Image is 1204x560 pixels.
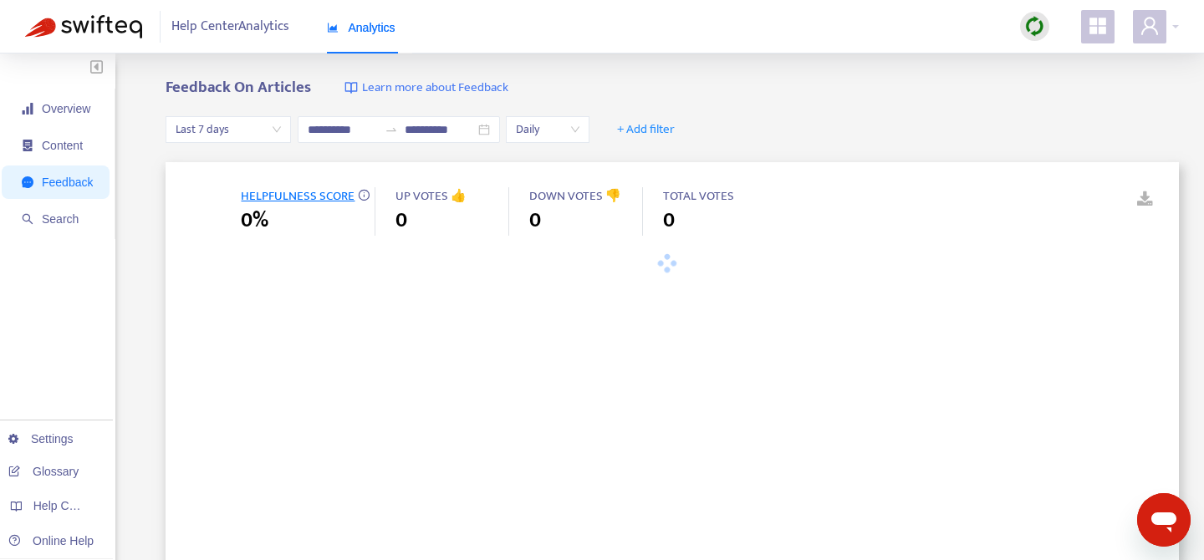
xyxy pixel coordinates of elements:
span: TOTAL VOTES [663,186,734,206]
span: Content [42,139,83,152]
b: Feedback On Articles [166,74,311,100]
span: Analytics [327,21,395,34]
span: 0 [395,206,407,236]
a: Settings [8,432,74,445]
a: Online Help [8,534,94,547]
img: image-link [344,81,358,94]
span: area-chart [327,22,339,33]
span: Feedback [42,176,93,189]
button: + Add filter [605,116,687,143]
span: Daily [516,117,579,142]
span: 0 [529,206,541,236]
span: DOWN VOTES 👎 [529,186,621,206]
span: swap-right [385,123,398,136]
a: Glossary [8,465,79,478]
span: Overview [42,102,90,115]
span: 0% [241,206,268,236]
span: HELPFULNESS SCORE [241,186,355,206]
span: Last 7 days [176,117,281,142]
span: to [385,123,398,136]
img: sync.dc5367851b00ba804db3.png [1024,16,1045,37]
span: Learn more about Feedback [362,79,508,98]
a: Learn more about Feedback [344,79,508,98]
span: + Add filter [617,120,675,140]
span: signal [22,103,33,115]
span: 0 [663,206,675,236]
img: Swifteq [25,15,142,38]
span: Search [42,212,79,226]
span: user [1140,16,1160,36]
span: appstore [1088,16,1108,36]
span: Help Center Analytics [171,11,289,43]
span: message [22,176,33,188]
iframe: Button to launch messaging window [1137,493,1191,547]
span: container [22,140,33,151]
span: UP VOTES 👍 [395,186,467,206]
span: search [22,213,33,225]
span: Help Centers [33,499,102,512]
